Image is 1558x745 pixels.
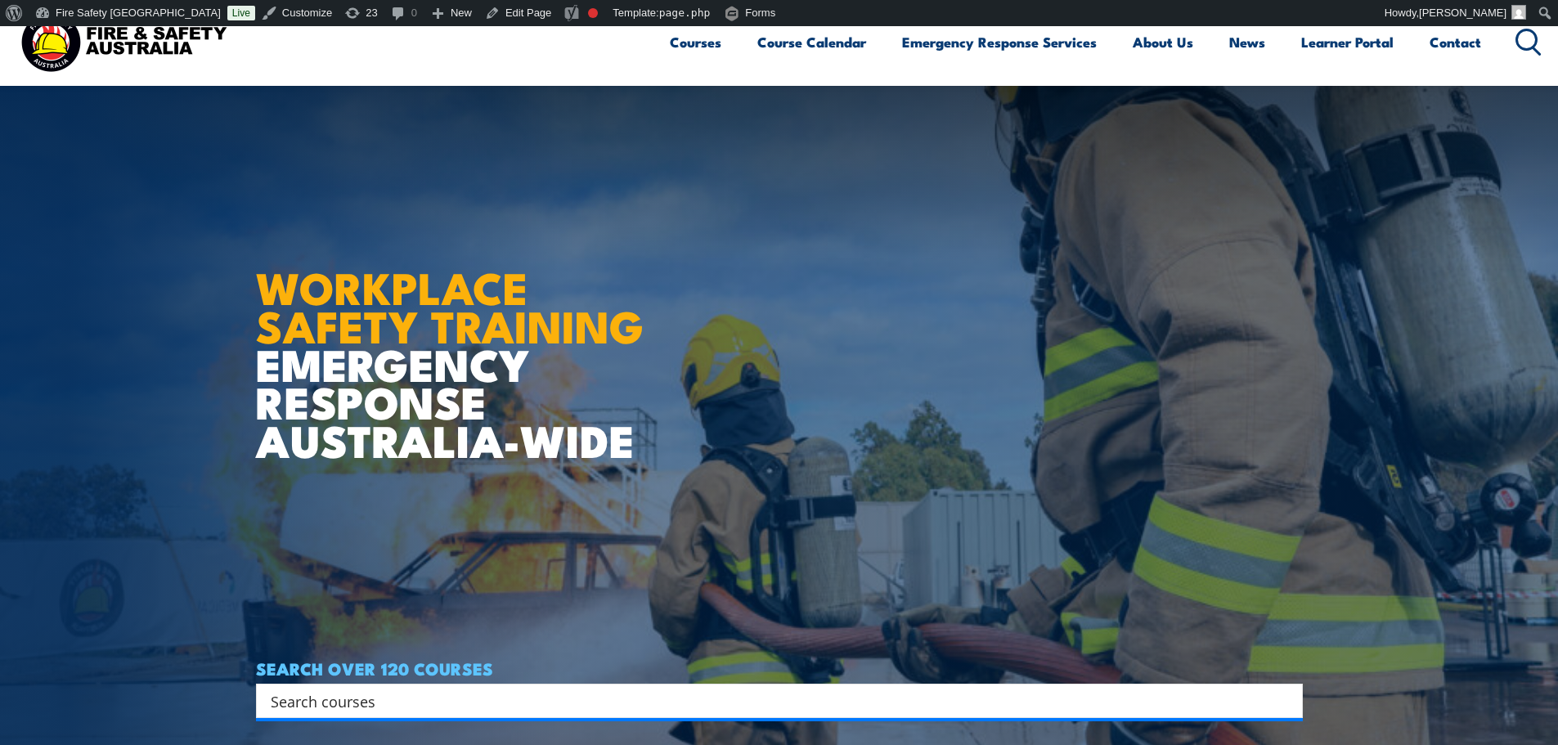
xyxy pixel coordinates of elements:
[256,227,656,459] h1: EMERGENCY RESPONSE AUSTRALIA-WIDE
[659,7,711,19] span: page.php
[1430,20,1481,64] a: Contact
[1274,689,1297,712] button: Search magnifier button
[757,20,866,64] a: Course Calendar
[902,20,1097,64] a: Emergency Response Services
[1229,20,1265,64] a: News
[227,6,255,20] a: Live
[274,689,1270,712] form: Search form
[588,8,598,18] div: Needs improvement
[670,20,721,64] a: Courses
[1419,7,1506,19] span: [PERSON_NAME]
[1301,20,1394,64] a: Learner Portal
[256,659,1303,677] h4: SEARCH OVER 120 COURSES
[1133,20,1193,64] a: About Us
[256,252,644,358] strong: WORKPLACE SAFETY TRAINING
[271,689,1267,713] input: Search input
